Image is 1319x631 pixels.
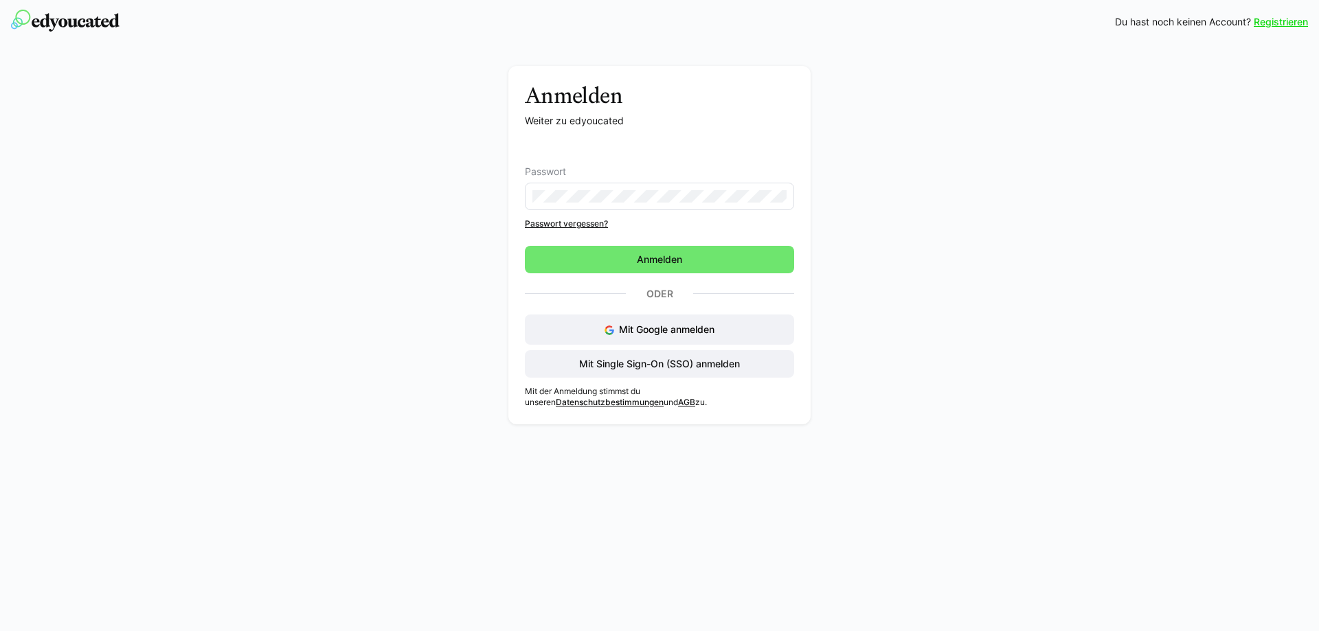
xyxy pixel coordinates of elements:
[525,314,794,345] button: Mit Google anmelden
[577,357,742,371] span: Mit Single Sign-On (SSO) anmelden
[525,350,794,378] button: Mit Single Sign-On (SSO) anmelden
[11,10,120,32] img: edyoucated
[626,284,693,303] p: Oder
[1254,15,1308,29] a: Registrieren
[525,82,794,108] h3: Anmelden
[619,323,714,335] span: Mit Google anmelden
[525,386,794,408] p: Mit der Anmeldung stimmst du unseren und zu.
[525,246,794,273] button: Anmelden
[525,166,566,177] span: Passwort
[1115,15,1251,29] span: Du hast noch keinen Account?
[525,218,794,229] a: Passwort vergessen?
[678,397,695,407] a: AGB
[556,397,664,407] a: Datenschutzbestimmungen
[635,253,684,266] span: Anmelden
[525,114,794,128] p: Weiter zu edyoucated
